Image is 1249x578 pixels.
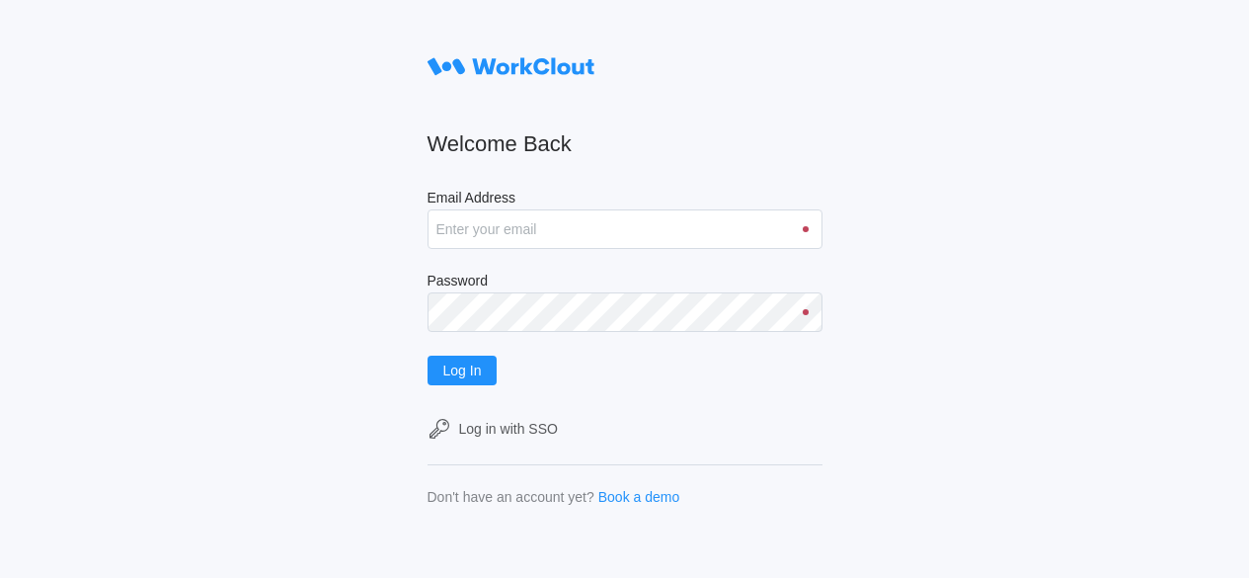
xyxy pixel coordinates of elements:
[459,421,558,437] div: Log in with SSO
[598,489,680,505] a: Book a demo
[428,190,822,209] label: Email Address
[428,273,822,292] label: Password
[428,489,594,505] div: Don't have an account yet?
[428,209,822,249] input: Enter your email
[428,356,498,385] button: Log In
[443,364,482,377] span: Log In
[428,130,822,158] h2: Welcome Back
[428,417,822,441] a: Log in with SSO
